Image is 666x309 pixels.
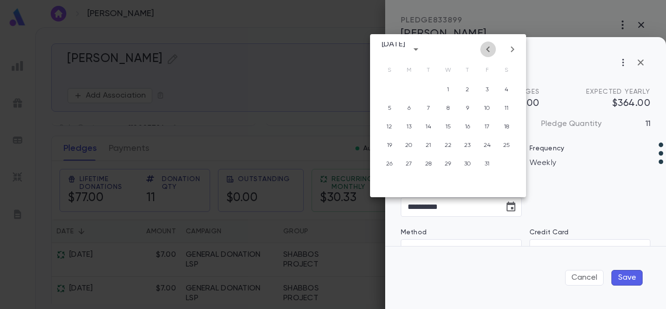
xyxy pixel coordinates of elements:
div: [DATE] [382,40,405,49]
button: 22 [439,137,457,154]
span: Friday [478,61,496,80]
button: 11 [498,100,515,117]
button: 26 [381,155,398,173]
button: Previous month [480,41,496,57]
button: 1 [439,81,457,99]
button: Cancel [565,270,604,286]
p: Pledge Quantity [541,119,602,129]
button: Choose date, selected date is Dec 22, 2025 [501,197,521,217]
button: 16 [459,118,476,136]
p: Frequency [529,144,650,152]
label: Credit Card [529,228,569,236]
span: Sunday [381,61,398,80]
button: 23 [459,137,476,154]
button: 8 [439,100,457,117]
span: Monday [400,61,418,80]
button: 17 [478,118,496,136]
button: 13 [400,118,418,136]
label: Method [401,228,427,236]
button: 28 [420,155,437,173]
button: 21 [420,137,437,154]
button: 2 [459,81,476,99]
span: Wednesday [439,61,457,80]
button: 12 [381,118,398,136]
button: 3 [478,81,496,99]
button: 29 [439,155,457,173]
button: 20 [400,137,418,154]
button: 7 [420,100,437,117]
button: 31 [478,155,496,173]
button: 15 [439,118,457,136]
button: 6 [400,100,418,117]
button: calendar view is open, switch to year view [408,41,424,57]
button: 5 [381,100,398,117]
button: 25 [498,137,515,154]
button: 9 [459,100,476,117]
span: Saturday [498,61,515,80]
p: Weekly [529,158,650,168]
p: 11 [646,119,650,129]
button: 19 [381,137,398,154]
button: 27 [400,155,418,173]
button: 30 [459,155,476,173]
span: Expected Yearly [586,88,650,96]
button: 24 [478,137,496,154]
button: Open [505,242,518,256]
span: $364.00 [586,98,650,109]
span: $77.00 [491,98,539,109]
button: 18 [498,118,515,136]
button: Save [611,270,643,286]
span: Thursday [459,61,476,80]
button: 10 [478,100,496,117]
button: 4 [498,81,515,99]
span: Tuesday [420,61,437,80]
button: Next month [505,41,520,57]
button: 14 [420,118,437,136]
